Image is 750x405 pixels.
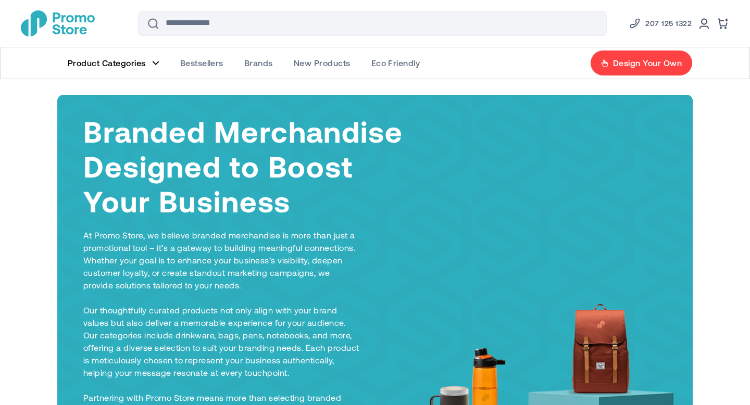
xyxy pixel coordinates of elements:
a: New Products [283,47,361,79]
span: Design Your Own [613,58,682,68]
a: Design Your Own [590,50,693,76]
a: Eco Friendly [361,47,431,79]
span: New Products [294,58,351,68]
a: store logo [21,10,95,36]
span: 207 125 1322 [645,17,692,30]
a: Bestsellers [170,47,234,79]
span: Product Categories [68,58,146,68]
a: Brands [234,47,283,79]
button: Search [141,11,166,36]
img: Promotional Merchandise [21,10,95,36]
span: Brands [244,58,273,68]
h1: Branded Merchandise Designed to Boost Your Business [83,113,404,219]
span: Bestsellers [180,58,223,68]
span: Eco Friendly [371,58,420,68]
a: Product Categories [57,47,170,79]
a: Phone [629,17,692,30]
